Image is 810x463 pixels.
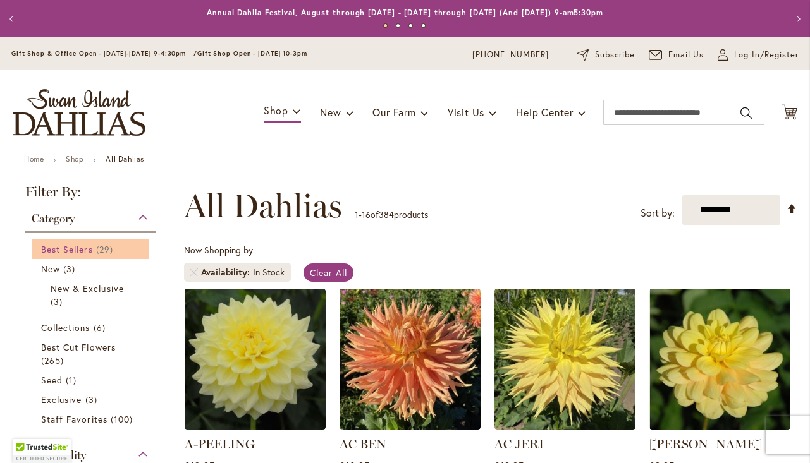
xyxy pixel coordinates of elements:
span: Clear All [310,267,347,279]
strong: All Dahlias [106,154,144,164]
span: Help Center [516,105,574,119]
a: New [41,262,143,275]
span: Staff Favorites [41,413,107,425]
span: New [320,105,341,119]
span: 3 [51,295,66,308]
span: Now Shopping by [184,244,253,256]
span: Visit Us [448,105,484,119]
span: 1 [355,208,359,220]
button: 4 of 4 [421,23,426,28]
a: Home [24,154,44,164]
span: New [41,263,60,275]
a: [PERSON_NAME] [649,436,762,452]
span: Shop [264,104,288,117]
strong: Filter By: [13,185,168,205]
button: 3 of 4 [408,23,413,28]
span: Seed [41,374,63,386]
span: All Dahlias [184,187,342,225]
a: AC BEN [340,436,386,452]
span: 3 [63,262,78,275]
span: New & Exclusive [51,282,124,294]
span: 265 [41,354,67,367]
a: A-Peeling [185,420,326,432]
img: AC BEN [340,289,481,430]
button: 1 of 4 [383,23,388,28]
a: Best Sellers [41,243,143,256]
label: Sort by: [641,201,675,225]
a: Collections [41,321,143,334]
span: Exclusive [41,394,82,406]
a: AHOY MATEY [649,420,790,432]
span: 3 [85,393,101,406]
a: AC JERI [494,436,544,452]
button: Previous [1,6,26,32]
a: New &amp; Exclusive [51,282,133,308]
span: 100 [111,412,136,426]
a: Exclusive [41,393,143,406]
a: Remove Availability In Stock [190,268,198,276]
span: Best Sellers [41,243,93,255]
a: AC Jeri [494,420,635,432]
span: Gift Shop Open - [DATE] 10-3pm [197,49,307,57]
span: Availability [201,266,253,279]
a: Subscribe [577,49,635,61]
p: - of products [355,205,428,225]
a: store logo [13,89,145,136]
span: 16 [362,208,371,220]
span: 384 [379,208,394,220]
button: Next [785,6,810,32]
span: Collections [41,322,90,334]
span: Our Farm [372,105,415,119]
a: Shop [66,154,83,164]
a: AC BEN [340,420,481,432]
img: A-Peeling [185,289,326,430]
a: A-PEELING [185,436,255,452]
a: Log In/Register [718,49,799,61]
span: Category [32,212,75,225]
span: Subscribe [595,49,635,61]
span: Gift Shop & Office Open - [DATE]-[DATE] 9-4:30pm / [11,49,197,57]
span: Best Cut Flowers [41,341,116,353]
iframe: Launch Accessibility Center [9,418,45,454]
img: AC Jeri [494,289,635,430]
a: Best Cut Flowers [41,340,143,367]
span: Email Us [668,49,704,61]
a: Email Us [649,49,704,61]
span: 29 [96,243,116,256]
a: Clear All [304,263,353,282]
div: In Stock [253,266,285,279]
span: 6 [94,321,109,334]
button: 2 of 4 [396,23,400,28]
span: Log In/Register [734,49,799,61]
img: AHOY MATEY [649,289,790,430]
a: Staff Favorites [41,412,143,426]
a: Seed [41,373,143,387]
span: 1 [66,373,80,387]
a: [PHONE_NUMBER] [472,49,549,61]
a: Annual Dahlia Festival, August through [DATE] - [DATE] through [DATE] (And [DATE]) 9-am5:30pm [207,8,603,17]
